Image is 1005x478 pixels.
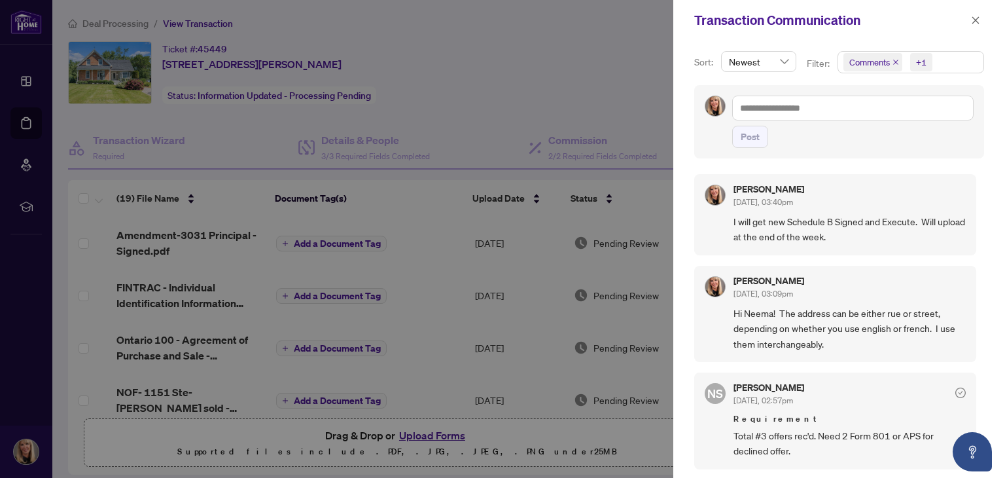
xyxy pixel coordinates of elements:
[733,289,793,299] span: [DATE], 03:09pm
[953,432,992,471] button: Open asap
[694,55,716,69] p: Sort:
[955,388,966,398] span: check-circle
[807,56,832,71] p: Filter:
[849,56,890,69] span: Comments
[733,428,966,459] span: Total #3 offers rec'd. Need 2 Form 801 or APS for declined offer.
[707,384,723,403] span: NS
[843,53,902,71] span: Comments
[733,276,804,285] h5: [PERSON_NAME]
[733,197,793,207] span: [DATE], 03:40pm
[733,413,966,426] span: Requirement
[729,52,788,71] span: Newest
[733,395,793,405] span: [DATE], 02:57pm
[733,383,804,392] h5: [PERSON_NAME]
[705,185,725,205] img: Profile Icon
[916,56,926,69] div: +1
[971,16,980,25] span: close
[705,277,725,297] img: Profile Icon
[705,96,725,116] img: Profile Icon
[733,306,966,352] span: Hi Neema! The address can be either rue or street, depending on whether you use english or french...
[733,185,804,194] h5: [PERSON_NAME]
[892,59,899,65] span: close
[732,126,768,148] button: Post
[694,10,967,30] div: Transaction Communication
[733,214,966,245] span: I will get new Schedule B Signed and Execute. Will upload at the end of the week.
